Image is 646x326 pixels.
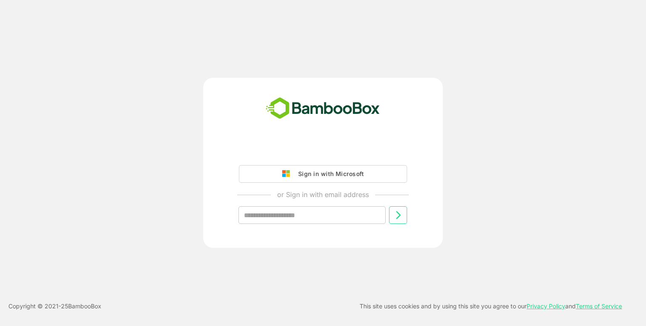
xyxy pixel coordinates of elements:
[239,165,407,183] button: Sign in with Microsoft
[235,142,411,160] iframe: Sign in with Google Button
[360,301,622,311] p: This site uses cookies and by using this site you agree to our and
[576,302,622,310] a: Terms of Service
[294,168,364,179] div: Sign in with Microsoft
[261,95,384,122] img: bamboobox
[8,301,101,311] p: Copyright © 2021- 25 BambooBox
[277,189,369,200] p: or Sign in with email address
[527,302,565,310] a: Privacy Policy
[282,170,294,178] img: google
